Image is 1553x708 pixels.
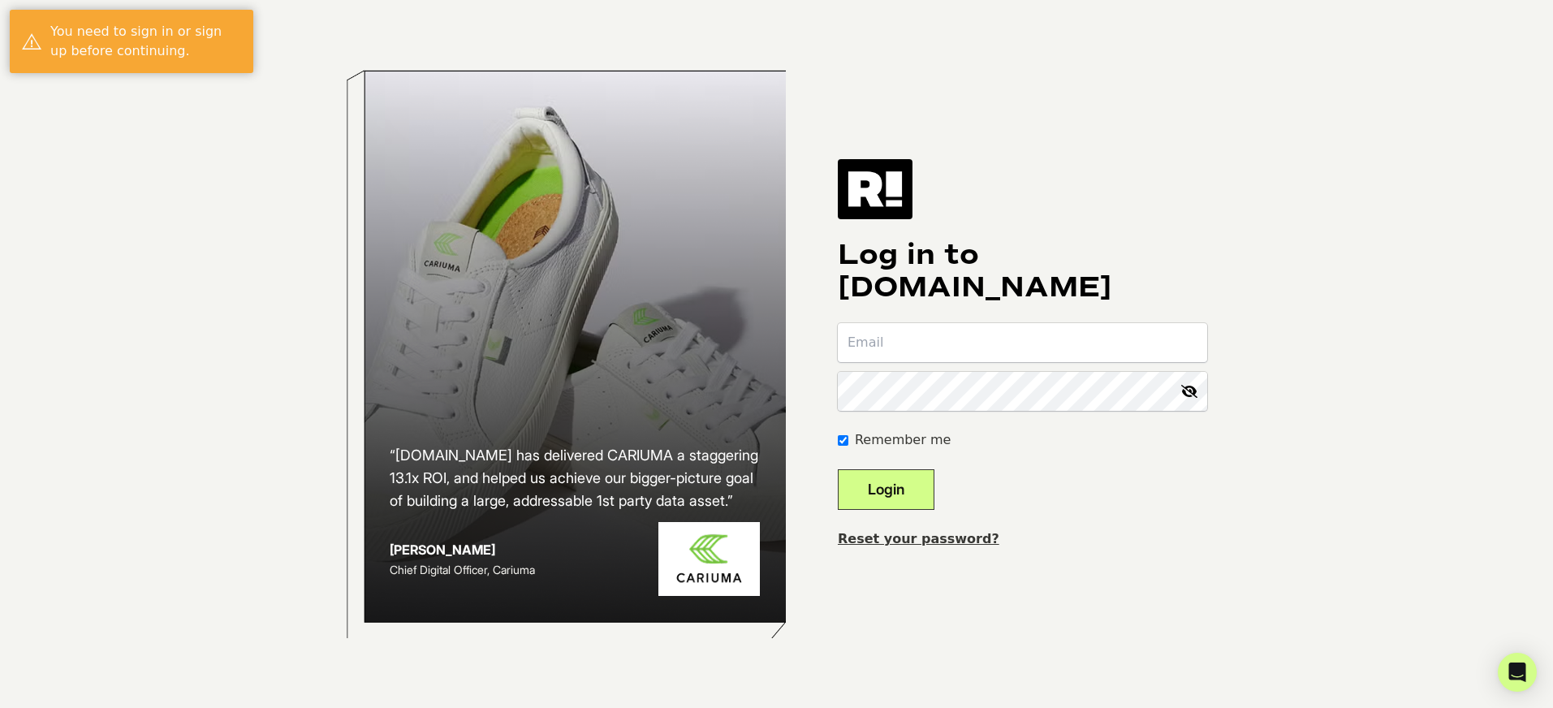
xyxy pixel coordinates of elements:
h2: “[DOMAIN_NAME] has delivered CARIUMA a staggering 13.1x ROI, and helped us achieve our bigger-pic... [390,444,760,512]
a: Reset your password? [838,531,999,546]
h1: Log in to [DOMAIN_NAME] [838,239,1207,304]
div: Open Intercom Messenger [1498,653,1537,692]
strong: [PERSON_NAME] [390,542,495,558]
img: Cariuma [658,522,760,596]
input: Email [838,323,1207,362]
label: Remember me [855,430,951,450]
img: Retention.com [838,159,912,219]
div: You need to sign in or sign up before continuing. [50,22,241,61]
span: Chief Digital Officer, Cariuma [390,563,535,576]
button: Login [838,469,934,510]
